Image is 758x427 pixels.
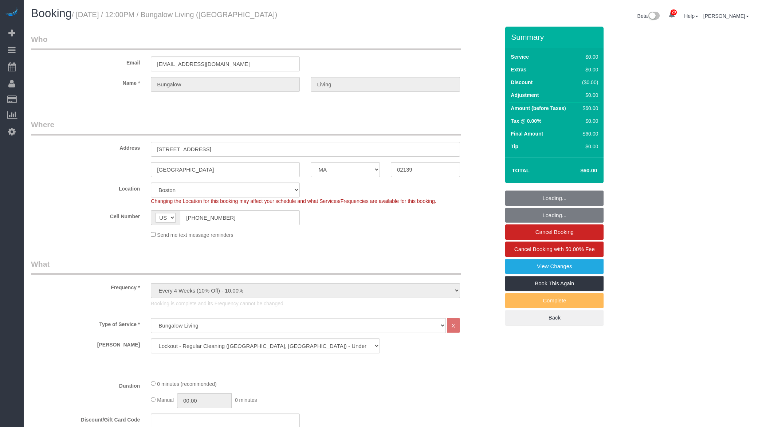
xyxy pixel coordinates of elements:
[648,12,660,21] img: New interface
[31,7,72,20] span: Booking
[25,77,145,87] label: Name *
[4,7,19,17] img: Automaid Logo
[703,13,749,19] a: [PERSON_NAME]
[31,119,461,136] legend: Where
[579,130,598,137] div: $60.00
[151,56,300,71] input: Email
[151,300,460,307] p: Booking is complete and its Frequency cannot be changed
[25,56,145,66] label: Email
[505,276,604,291] a: Book This Again
[31,34,461,50] legend: Who
[25,338,145,348] label: [PERSON_NAME]
[511,130,543,137] label: Final Amount
[25,210,145,220] label: Cell Number
[579,117,598,125] div: $0.00
[25,414,145,423] label: Discount/Gift Card Code
[505,242,604,257] a: Cancel Booking with 50.00% Fee
[637,13,660,19] a: Beta
[511,117,541,125] label: Tax @ 0.00%
[558,168,597,174] h4: $60.00
[511,33,600,41] h3: Summary
[235,397,257,403] span: 0 minutes
[505,224,604,240] a: Cancel Booking
[511,66,526,73] label: Extras
[512,167,530,173] strong: Total
[505,310,604,325] a: Back
[665,7,679,23] a: 29
[511,105,566,112] label: Amount (before Taxes)
[31,259,461,275] legend: What
[151,198,436,204] span: Changing the Location for this booking may affect your schedule and what Services/Frequencies are...
[579,91,598,99] div: $0.00
[579,105,598,112] div: $60.00
[151,162,300,177] input: City
[391,162,460,177] input: Zip Code
[684,13,698,19] a: Help
[157,381,216,387] span: 0 minutes (recommended)
[671,9,677,15] span: 29
[25,380,145,389] label: Duration
[514,246,595,252] span: Cancel Booking with 50.00% Fee
[579,143,598,150] div: $0.00
[151,77,300,92] input: First Name
[180,210,300,225] input: Cell Number
[579,79,598,86] div: ($0.00)
[311,77,460,92] input: Last Name
[72,11,277,19] small: / [DATE] / 12:00PM / Bungalow Living ([GEOGRAPHIC_DATA])
[511,79,533,86] label: Discount
[157,232,233,238] span: Send me text message reminders
[25,142,145,152] label: Address
[25,183,145,192] label: Location
[579,66,598,73] div: $0.00
[511,53,529,60] label: Service
[25,318,145,328] label: Type of Service *
[505,259,604,274] a: View Changes
[157,397,174,403] span: Manual
[25,281,145,291] label: Frequency *
[579,53,598,60] div: $0.00
[511,91,539,99] label: Adjustment
[511,143,518,150] label: Tip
